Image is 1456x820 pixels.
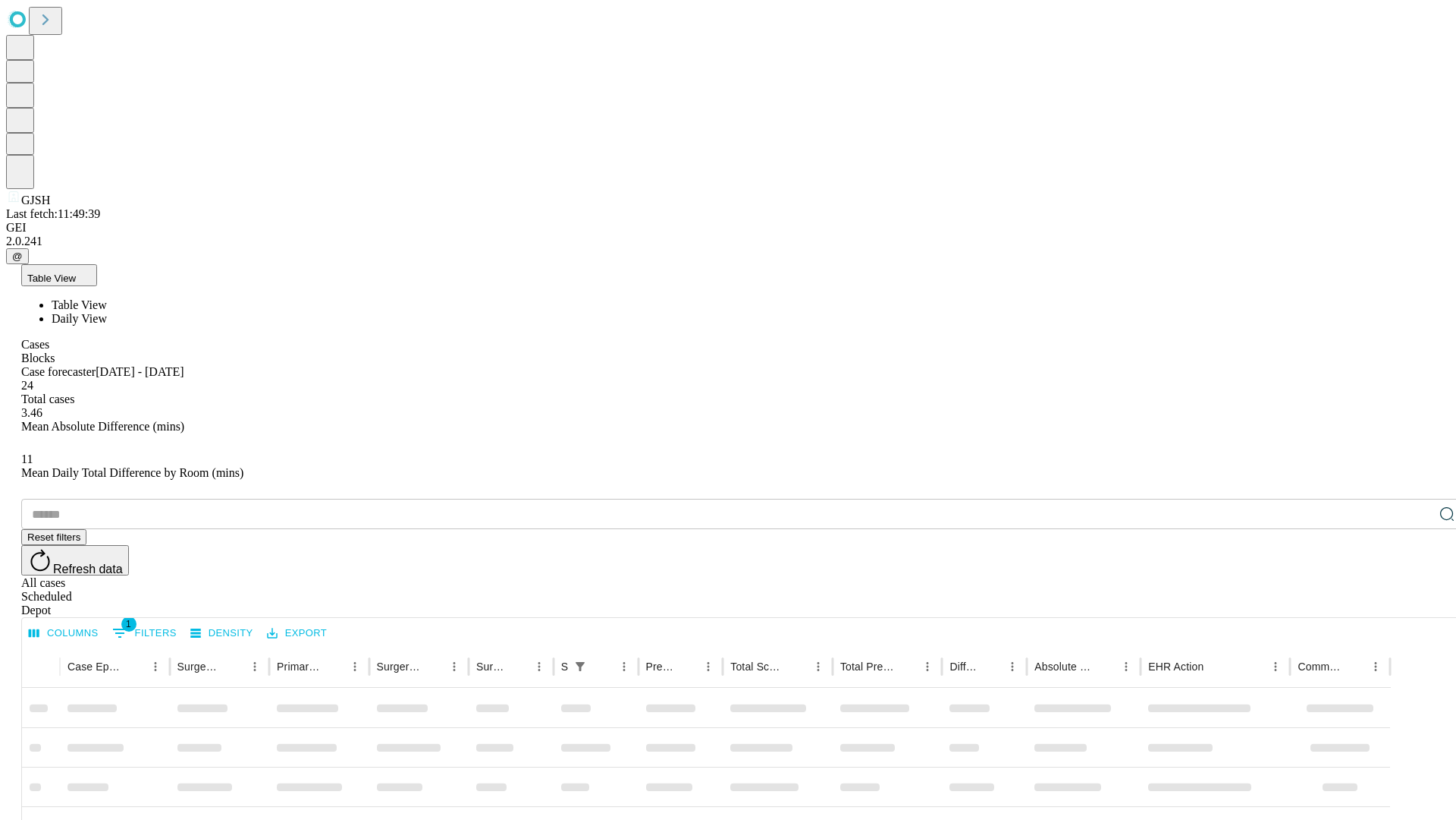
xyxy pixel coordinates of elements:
button: Export [263,622,331,645]
span: Table View [27,273,76,284]
span: Table View [52,298,107,311]
div: EHR Action [1148,661,1203,673]
button: Menu [145,656,166,677]
button: Show filters [570,656,591,677]
div: Surgery Name [377,661,421,673]
button: Menu [444,656,465,677]
button: Sort [422,656,444,677]
button: Menu [1265,656,1286,677]
div: Difference [949,661,979,673]
button: Menu [529,656,550,677]
button: Menu [917,656,938,677]
button: Menu [1116,656,1137,677]
button: Refresh data [21,545,129,576]
div: GEI [6,221,1450,235]
div: 2.0.241 [6,235,1450,248]
div: Case Epic Id [67,661,122,673]
div: Scheduled In Room Duration [561,661,568,673]
button: Sort [1205,656,1226,677]
div: Total Predicted Duration [840,661,895,673]
span: Reset filters [27,531,80,543]
button: Sort [223,656,244,677]
span: Mean Daily Total Difference by Room (mins) [21,466,243,479]
button: Menu [613,656,635,677]
button: Sort [896,656,917,677]
button: Reset filters [21,529,86,545]
div: Total Scheduled Duration [730,661,785,673]
button: Menu [1002,656,1023,677]
div: Primary Service [277,661,321,673]
span: 24 [21,379,33,392]
span: Last fetch: 11:49:39 [6,207,100,220]
span: Total cases [21,393,74,405]
div: Surgeon Name [177,661,221,673]
div: Predicted In Room Duration [646,661,676,673]
div: Surgery Date [476,661,506,673]
span: @ [12,251,23,262]
button: @ [6,248,29,264]
span: GJSH [21,194,50,207]
button: Show filters [108,621,180,645]
button: Sort [124,656,145,677]
span: Mean Absolute Difference (mins) [21,420,184,433]
span: Daily View [52,312,107,325]
button: Menu [344,656,366,677]
button: Sort [592,656,613,677]
div: 1 active filter [570,656,591,677]
span: 11 [21,453,33,465]
span: Refresh data [53,563,123,576]
button: Menu [698,656,719,677]
span: [DATE] - [DATE] [96,365,184,378]
button: Sort [676,656,698,677]
button: Select columns [25,622,102,645]
button: Sort [1094,656,1116,677]
button: Menu [1365,656,1386,677]
button: Sort [786,656,808,677]
button: Menu [808,656,829,677]
button: Sort [1344,656,1365,677]
span: 1 [121,617,136,632]
button: Sort [323,656,344,677]
div: Comments [1298,661,1341,673]
span: 3.46 [21,406,42,419]
button: Menu [244,656,265,677]
span: Case forecaster [21,365,96,378]
button: Density [187,622,257,645]
div: Absolute Difference [1034,661,1093,673]
button: Sort [981,656,1002,677]
button: Table View [21,264,97,286]
button: Sort [507,656,529,677]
